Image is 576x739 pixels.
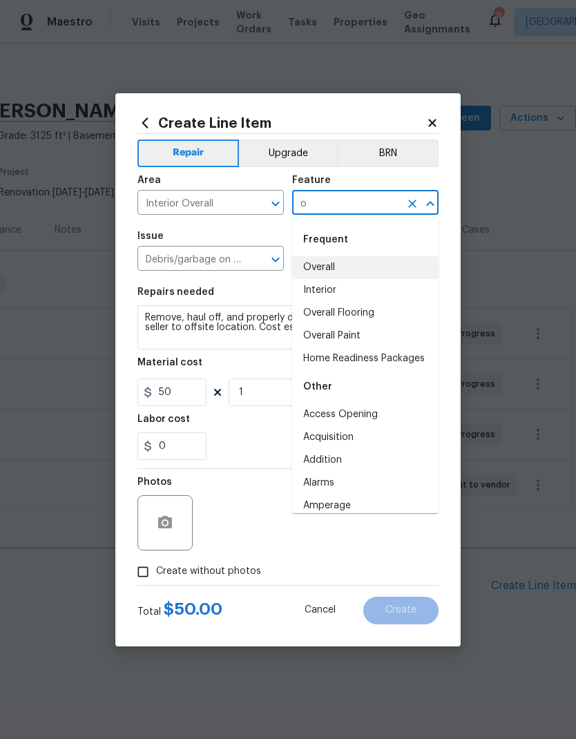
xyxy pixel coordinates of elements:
[137,477,172,487] h5: Photos
[137,140,239,167] button: Repair
[421,194,440,213] button: Close
[137,602,222,619] div: Total
[305,605,336,615] span: Cancel
[292,256,439,279] li: Overall
[292,403,439,426] li: Access Opening
[363,597,439,624] button: Create
[292,223,439,256] div: Frequent
[292,279,439,302] li: Interior
[292,472,439,495] li: Alarms
[266,250,285,269] button: Open
[137,231,164,241] h5: Issue
[403,194,422,213] button: Clear
[266,194,285,213] button: Open
[137,358,202,367] h5: Material cost
[292,302,439,325] li: Overall Flooring
[164,601,222,617] span: $ 50.00
[337,140,439,167] button: BRN
[292,325,439,347] li: Overall Paint
[156,564,261,579] span: Create without photos
[137,175,161,185] h5: Area
[282,597,358,624] button: Cancel
[292,449,439,472] li: Addition
[137,305,439,349] textarea: Remove, haul off, and properly dispose of any debris left by seller to offsite location. Cost est...
[292,495,439,517] li: Amperage
[137,414,190,424] h5: Labor cost
[292,426,439,449] li: Acquisition
[292,370,439,403] div: Other
[239,140,338,167] button: Upgrade
[385,605,416,615] span: Create
[137,287,214,297] h5: Repairs needed
[292,175,331,185] h5: Feature
[292,347,439,370] li: Home Readiness Packages
[137,115,426,131] h2: Create Line Item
